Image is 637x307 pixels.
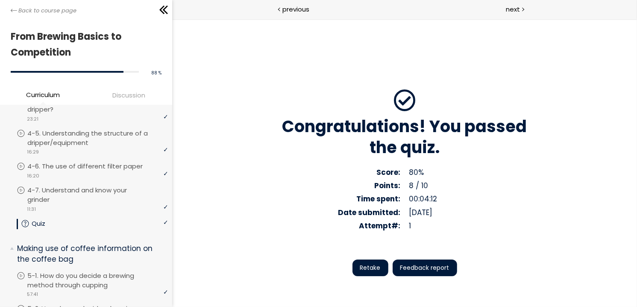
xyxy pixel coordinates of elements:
button: Feedback report [220,241,285,257]
p: Making use of coffee information on the coffee bag [17,243,161,264]
strong: Score: [204,148,228,159]
span: 1 [237,202,239,212]
span: 16:29 [27,148,39,156]
strong: Attempt#: [187,202,228,212]
span: 88 % [151,70,161,76]
strong: Points: [202,162,228,172]
span: 00:04:12 [237,175,265,185]
h3: Congratulations! You passed the quiz. [109,97,356,139]
button: Retake [180,241,216,257]
strong: Time spent: [184,175,228,185]
span: Back to course page [18,6,76,15]
span: [DATE] [237,189,260,199]
span: Retake [188,245,208,254]
span: Feedback report [228,245,277,254]
span: previous [282,4,309,14]
span: 11:31 [27,206,36,213]
span: Discussion [112,90,145,100]
p: 4-7. Understand and know your grinder [27,186,168,204]
p: 5-1. How do you decide a brewing method through cupping [27,271,168,290]
span: 80% [237,148,252,159]
p: Quiz [32,219,62,228]
strong: Date submitted: [166,189,228,199]
span: 8 / 10 [237,162,256,172]
p: 4-5. Understanding the structure of a dripper/equipment [27,129,168,148]
h1: From Brewing Basics to Competition [11,29,157,61]
span: 16:20 [27,172,39,180]
p: 4-6. The use of different filter paper [27,162,160,171]
p: 4-4. Which material makes the best dripper? [27,95,168,114]
a: Back to course page [11,6,76,15]
span: Curriculum [26,90,60,100]
span: 23:21 [27,115,38,123]
span: 57:41 [27,291,38,298]
span: next [506,4,520,14]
